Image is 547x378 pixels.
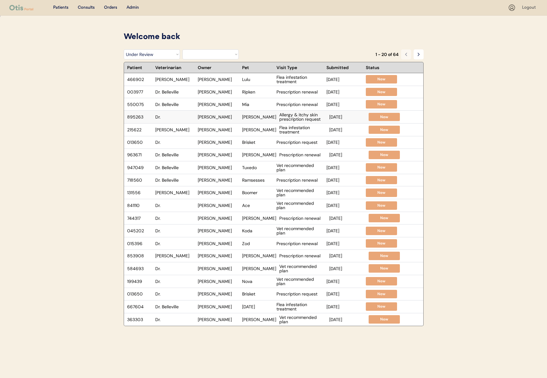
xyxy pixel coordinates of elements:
div: [PERSON_NAME] [198,229,239,233]
div: Prescription renewal [276,102,323,107]
div: New [369,140,394,145]
div: [PERSON_NAME] [198,266,239,271]
div: Orders [104,5,117,11]
div: Allergy & itchy skin prescription request [279,113,326,121]
div: Prescription renewal [279,216,326,220]
div: [DATE] [326,190,363,195]
div: 363303 [127,317,152,322]
div: [DATE] [326,305,363,309]
div: [PERSON_NAME] [198,305,239,309]
div: Vet recommended plan [276,188,323,197]
div: Patient [127,65,152,70]
div: [PERSON_NAME] [242,216,276,220]
div: New [369,165,394,170]
div: Brisket [242,140,273,144]
div: New [369,89,394,95]
div: [PERSON_NAME] [198,128,239,132]
div: [PERSON_NAME] [198,102,239,107]
div: Prescription renewal [276,241,323,246]
div: [DATE] [326,140,363,144]
div: 550075 [127,102,152,107]
div: Submitted [326,65,363,70]
div: New [372,317,397,322]
div: Pet [242,65,273,70]
div: 015396 [127,241,152,246]
div: [PERSON_NAME] [198,254,239,258]
div: [DATE] [329,153,365,157]
div: 013650 [127,140,152,144]
div: Patients [53,5,68,11]
div: [DATE] [329,115,365,119]
div: Veterinarian [155,65,195,70]
div: [DATE] [326,203,363,208]
div: Dr. [155,229,195,233]
div: Admin [127,5,139,11]
div: 013650 [127,292,152,296]
div: 841110 [127,203,152,208]
div: 895263 [127,115,152,119]
div: New [369,241,394,246]
div: New [372,215,397,221]
div: [PERSON_NAME] [155,128,195,132]
div: [PERSON_NAME] [242,317,276,322]
div: Dr. [155,140,195,144]
div: Owner [198,65,239,70]
div: Tuxedo [242,165,273,170]
div: New [369,304,394,309]
div: New [372,114,397,120]
div: New [369,228,394,234]
div: Mia [242,102,273,107]
div: New [372,127,397,133]
div: [PERSON_NAME] [155,254,195,258]
div: [PERSON_NAME] [198,165,239,170]
div: 466902 [127,77,152,82]
div: Prescription request [276,292,323,296]
div: [DATE] [329,266,365,271]
div: [PERSON_NAME] [198,115,239,119]
div: [PERSON_NAME] [198,216,239,220]
div: Vet recommended plan [276,277,323,286]
div: [DATE] [326,229,363,233]
div: Prescription renewal [276,90,323,94]
div: Vet recommended plan [276,226,323,235]
div: [DATE] [329,216,365,220]
div: Dr. [155,317,195,322]
div: New [369,190,394,195]
div: 131556 [127,190,152,195]
div: [DATE] [329,254,365,258]
div: Vet recommended plan [276,201,323,210]
div: Nova [242,279,273,284]
div: Welcome back [124,31,424,43]
div: New [369,203,394,208]
div: 963671 [127,153,152,157]
div: 045202 [127,229,152,233]
div: Dr. [155,292,195,296]
div: [DATE] [326,279,363,284]
div: Flea infestation treatment [279,125,326,134]
div: [PERSON_NAME] [198,153,239,157]
div: [PERSON_NAME] [198,190,239,195]
div: Dr. Belleville [155,165,195,170]
div: [PERSON_NAME] [198,178,239,182]
div: [DATE] [326,241,363,246]
div: 1 - 20 of 64 [375,52,399,57]
div: 215622 [127,128,152,132]
div: Boomer [242,190,273,195]
div: Logout [522,5,538,11]
div: Status [366,65,397,70]
div: Zod [242,241,273,246]
div: [DATE] [326,90,363,94]
div: Vet recommended plan [279,264,326,273]
div: [PERSON_NAME] [198,241,239,246]
div: Ripken [242,90,273,94]
div: New [369,178,394,183]
div: Dr. Belleville [155,102,195,107]
div: 718560 [127,178,152,182]
div: [DATE] [326,292,363,296]
div: Vet recommended plan [279,315,326,324]
div: [DATE] [242,305,273,309]
div: 667604 [127,305,152,309]
div: Vet recommended plan [276,163,323,172]
div: Prescription request [276,140,323,144]
div: 853908 [127,254,152,258]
